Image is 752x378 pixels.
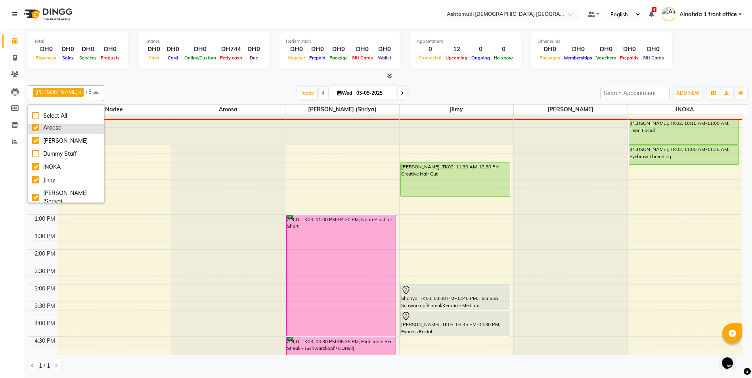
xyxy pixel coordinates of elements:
[163,45,182,54] div: DH0
[285,105,399,115] span: [PERSON_NAME] (Shriya)
[144,38,263,45] div: Finance
[35,89,78,95] span: [PERSON_NAME]
[629,145,739,164] div: [PERSON_NAME], TK02, 11:00 AM-11:35 AM, Eyebrow Threading
[401,163,510,197] div: [PERSON_NAME], TK02, 11:30 AM-12:30 PM, Creative Hair Cut
[39,362,50,370] span: 1 / 1
[297,87,317,99] span: Today
[652,7,656,12] span: 6
[444,55,469,61] span: Upcoming
[58,45,77,54] div: DH0
[32,137,100,145] div: [PERSON_NAME]
[33,319,57,328] div: 4:00 PM
[649,11,654,18] a: 6
[60,55,76,61] span: Sales
[33,267,57,275] div: 2:30 PM
[20,3,75,25] img: logo
[376,55,393,61] span: Wallet
[218,55,244,61] span: Petty cash
[514,105,628,115] span: [PERSON_NAME]
[444,45,469,54] div: 12
[99,55,122,61] span: Products
[32,189,100,206] div: [PERSON_NAME] (Shriya)
[32,150,100,158] div: Dummy Staff
[562,45,594,54] div: DH0
[182,45,218,54] div: DH0
[286,45,307,54] div: DH0
[33,250,57,258] div: 2:00 PM
[562,55,594,61] span: Memberships
[32,112,100,120] div: Select All
[538,55,562,61] span: Packages
[146,55,161,61] span: Cash
[34,45,58,54] div: DH0
[33,337,57,345] div: 4:30 PM
[469,45,492,54] div: 0
[719,346,744,370] iframe: chat widget
[171,105,285,115] span: Aroosa
[287,215,396,336] div: ANJU, TK04, 01:00 PM-04:30 PM, Nano Plastia - Short
[594,55,618,61] span: Vouchers
[307,45,327,54] div: DH0
[538,45,562,54] div: DH0
[400,105,513,115] span: Jilmy
[32,176,100,184] div: Jilmy
[492,45,515,54] div: 0
[33,232,57,241] div: 1:30 PM
[350,55,375,61] span: Gift Cards
[417,55,444,61] span: Completed
[32,163,100,171] div: INOKA
[327,45,350,54] div: DH0
[28,105,57,113] div: Stylist
[244,45,263,54] div: DH0
[99,45,122,54] div: DH0
[469,55,492,61] span: Ongoing
[354,87,394,99] input: 2025-09-03
[286,55,307,61] span: Voucher
[679,10,737,19] span: Alnahda 1 front office
[417,45,444,54] div: 0
[307,55,327,61] span: Prepaid
[166,55,180,61] span: Card
[33,284,57,293] div: 3:00 PM
[375,45,394,54] div: DH0
[401,285,510,310] div: Shariya, TK03, 03:00 PM-03:45 PM, Hair Spa Schwarkopf/Loreal/Keratin - Medium
[85,88,98,95] span: +5
[327,55,350,61] span: Package
[33,215,57,223] div: 1:00 PM
[641,55,666,61] span: Gift Cards
[34,38,122,45] div: Total
[77,45,99,54] div: DH0
[32,124,100,132] div: Aroosa
[34,55,58,61] span: Expenses
[417,38,515,45] div: Appointment
[674,88,702,99] button: ADD NEW
[33,302,57,310] div: 3:30 PM
[33,354,57,363] div: 5:00 PM
[401,311,510,336] div: [PERSON_NAME], TK03, 03:45 PM-04:30 PM, Express Facial
[618,55,641,61] span: Prepaids
[218,45,244,54] div: DH744
[248,55,260,61] span: Due
[662,7,675,21] img: Alnahda 1 front office
[182,55,218,61] span: Online/Custom
[618,45,641,54] div: DH0
[77,55,99,61] span: Services
[594,45,618,54] div: DH0
[600,87,670,99] input: Search Appointment
[78,89,81,95] a: x
[641,45,666,54] div: DH0
[57,105,171,115] span: Nadee
[538,38,666,45] div: Other sales
[286,38,394,45] div: Redemption
[350,45,375,54] div: DH0
[629,119,739,144] div: [PERSON_NAME], TK02, 10:15 AM-11:00 AM, Pearl Facial
[144,45,163,54] div: DH0
[492,55,515,61] span: No show
[335,90,354,96] span: Wed
[628,105,742,115] span: INOKA
[676,90,700,96] span: ADD NEW
[287,337,396,374] div: ANJU, TK04, 04:30 PM-05:35 PM, Highlights Per Streak - (Schwarzkopf / L’Oréal)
